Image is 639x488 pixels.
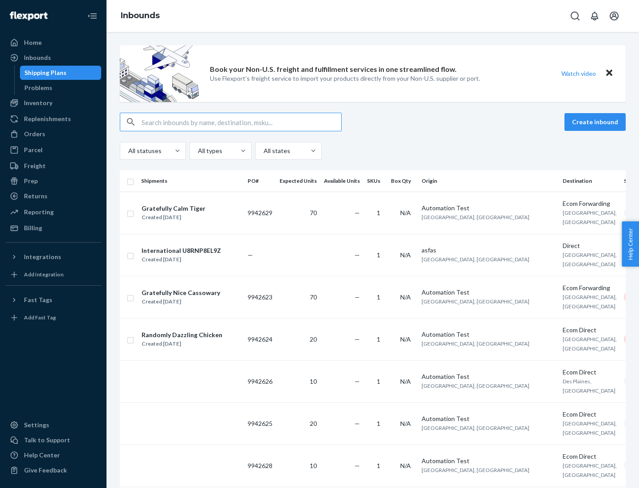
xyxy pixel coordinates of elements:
[263,146,264,155] input: All states
[244,318,276,360] td: 9942624
[418,170,559,192] th: Origin
[310,420,317,427] span: 20
[422,256,529,263] span: [GEOGRAPHIC_DATA], [GEOGRAPHIC_DATA]
[5,448,101,462] a: Help Center
[210,64,457,75] p: Book your Non-U.S. freight and fulfillment services in one streamlined flow.
[5,35,101,50] a: Home
[244,360,276,402] td: 9942626
[310,209,317,216] span: 70
[422,425,529,431] span: [GEOGRAPHIC_DATA], [GEOGRAPHIC_DATA]
[121,11,160,20] a: Inbounds
[24,161,46,170] div: Freight
[422,298,529,305] span: [GEOGRAPHIC_DATA], [GEOGRAPHIC_DATA]
[24,436,70,445] div: Talk to Support
[422,340,529,347] span: [GEOGRAPHIC_DATA], [GEOGRAPHIC_DATA]
[400,462,411,469] span: N/A
[310,293,317,301] span: 70
[83,7,101,25] button: Close Navigation
[5,221,101,235] a: Billing
[20,66,102,80] a: Shipping Plans
[355,251,360,259] span: —
[142,246,221,255] div: International U8RNP8EL9Z
[142,297,220,306] div: Created [DATE]
[24,208,54,216] div: Reporting
[563,420,617,436] span: [GEOGRAPHIC_DATA], [GEOGRAPHIC_DATA]
[563,294,617,310] span: [GEOGRAPHIC_DATA], [GEOGRAPHIC_DATA]
[422,372,556,381] div: Automation Test
[622,221,639,267] button: Help Center
[603,67,615,80] button: Close
[5,433,101,447] a: Talk to Support
[387,170,418,192] th: Box Qty
[377,378,380,385] span: 1
[142,113,341,131] input: Search inbounds by name, destination, msku...
[142,288,220,297] div: Gratefully Nice Cassowary
[244,402,276,445] td: 9942625
[422,414,556,423] div: Automation Test
[400,420,411,427] span: N/A
[563,410,617,419] div: Ecom Direct
[5,174,101,188] a: Prep
[363,170,387,192] th: SKUs
[422,246,556,255] div: asfas
[377,293,380,301] span: 1
[24,314,56,321] div: Add Fast Tag
[210,74,480,83] p: Use Flexport’s freight service to import your products directly from your Non-U.S. supplier or port.
[24,451,60,460] div: Help Center
[5,159,101,173] a: Freight
[563,462,617,478] span: [GEOGRAPHIC_DATA], [GEOGRAPHIC_DATA]
[556,67,602,80] button: Watch video
[310,462,317,469] span: 10
[5,112,101,126] a: Replenishments
[563,252,617,268] span: [GEOGRAPHIC_DATA], [GEOGRAPHIC_DATA]
[377,335,380,343] span: 1
[5,205,101,219] a: Reporting
[310,378,317,385] span: 10
[563,241,617,250] div: Direct
[244,192,276,234] td: 9942629
[138,170,244,192] th: Shipments
[24,271,63,278] div: Add Integration
[400,251,411,259] span: N/A
[5,293,101,307] button: Fast Tags
[10,12,47,20] img: Flexport logo
[422,457,556,465] div: Automation Test
[563,209,617,225] span: [GEOGRAPHIC_DATA], [GEOGRAPHIC_DATA]
[5,311,101,325] a: Add Fast Tag
[377,462,380,469] span: 1
[400,209,411,216] span: N/A
[24,53,51,62] div: Inbounds
[563,368,617,377] div: Ecom Direct
[5,143,101,157] a: Parcel
[400,335,411,343] span: N/A
[24,252,61,261] div: Integrations
[564,113,626,131] button: Create inbound
[563,326,617,335] div: Ecom Direct
[24,177,38,185] div: Prep
[142,339,222,348] div: Created [DATE]
[5,250,101,264] button: Integrations
[563,199,617,208] div: Ecom Forwarding
[355,335,360,343] span: —
[24,295,52,304] div: Fast Tags
[142,213,205,222] div: Created [DATE]
[127,146,128,155] input: All statuses
[355,420,360,427] span: —
[5,189,101,203] a: Returns
[244,276,276,318] td: 9942623
[24,130,45,138] div: Orders
[355,378,360,385] span: —
[422,288,556,297] div: Automation Test
[355,462,360,469] span: —
[244,170,276,192] th: PO#
[422,330,556,339] div: Automation Test
[422,204,556,213] div: Automation Test
[422,382,529,389] span: [GEOGRAPHIC_DATA], [GEOGRAPHIC_DATA]
[355,209,360,216] span: —
[377,209,380,216] span: 1
[563,336,617,352] span: [GEOGRAPHIC_DATA], [GEOGRAPHIC_DATA]
[5,268,101,282] a: Add Integration
[5,463,101,477] button: Give Feedback
[5,127,101,141] a: Orders
[197,146,198,155] input: All types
